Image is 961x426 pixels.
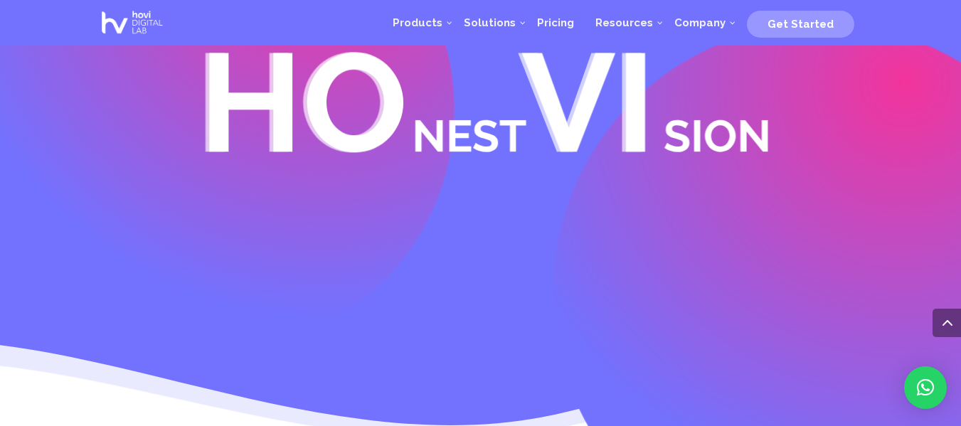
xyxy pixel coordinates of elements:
a: Pricing [526,1,585,44]
span: Company [674,16,726,29]
span: Products [393,16,442,29]
a: Solutions [453,1,526,44]
a: Resources [585,1,664,44]
span: Get Started [768,18,834,31]
span: Pricing [537,16,574,29]
a: Company [664,1,736,44]
a: Get Started [747,12,854,33]
a: Products [382,1,453,44]
span: Solutions [464,16,516,29]
span: Resources [595,16,653,29]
